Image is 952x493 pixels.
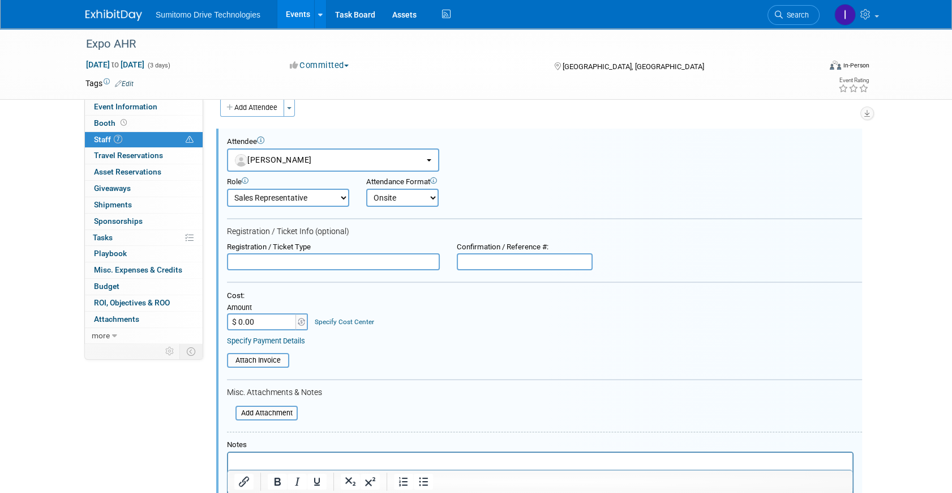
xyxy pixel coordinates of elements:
td: Toggle Event Tabs [180,344,203,359]
span: to [110,60,121,69]
button: Bullet list [414,474,433,490]
div: Cost: [227,291,862,301]
button: Bold [268,474,287,490]
a: Tasks [85,230,203,246]
span: [GEOGRAPHIC_DATA], [GEOGRAPHIC_DATA] [562,62,704,71]
span: Tasks [93,233,113,242]
span: Event Information [94,102,157,111]
a: Specify Cost Center [315,318,374,326]
span: Asset Reservations [94,167,161,176]
a: Search [767,5,820,25]
a: Budget [85,279,203,295]
div: Registration / Ticket Type [227,243,440,252]
a: Travel Reservations [85,148,203,164]
button: Insert/edit link [234,474,254,490]
a: Misc. Expenses & Credits [85,262,203,278]
button: Subscript [341,474,360,490]
a: Event Information [85,99,203,115]
button: [PERSON_NAME] [227,148,439,172]
button: Underline [307,474,327,490]
div: Confirmation / Reference #: [457,243,593,252]
a: Playbook [85,246,203,262]
a: Sponsorships [85,214,203,229]
div: Attendee [227,137,862,147]
span: ROI, Objectives & ROO [94,298,170,307]
span: Travel Reservations [94,151,163,160]
a: Edit [115,80,134,88]
div: Notes [227,440,854,450]
span: Playbook [94,249,127,258]
div: Registration / Ticket Info (optional) [227,227,862,237]
button: Numbered list [394,474,413,490]
a: Attachments [85,312,203,328]
span: Shipments [94,200,132,209]
span: Attachments [94,314,139,324]
span: Potential Scheduling Conflict -- at least one attendee is tagged in another overlapping event. [186,135,194,145]
a: more [85,328,203,344]
div: In-Person [843,61,869,70]
div: Role [227,177,349,187]
img: ExhibitDay [85,10,142,21]
button: Add Attendee [220,99,284,117]
a: Shipments [85,197,203,213]
span: Search [783,11,809,19]
div: Event Format [753,59,869,76]
span: Budget [94,282,119,291]
a: ROI, Objectives & ROO [85,295,203,311]
img: Iram Rincón [834,4,856,25]
div: Amount [227,303,309,313]
button: Superscript [361,474,380,490]
td: Tags [85,78,134,89]
span: Misc. Expenses & Credits [94,265,182,274]
div: Expo AHR [82,34,803,54]
span: Giveaways [94,184,131,193]
button: Italic [288,474,307,490]
span: more [92,331,110,340]
a: Booth [85,116,203,131]
span: [DATE] [DATE] [85,59,145,70]
div: Event Rating [838,78,869,83]
a: Specify Payment Details [227,337,305,345]
button: Committed [286,59,353,71]
span: (3 days) [147,62,170,69]
a: Asset Reservations [85,164,203,180]
td: Personalize Event Tab Strip [160,344,180,359]
span: Sponsorships [94,216,143,226]
div: Misc. Attachments & Notes [227,388,862,398]
span: 7 [114,135,122,143]
span: [PERSON_NAME] [235,155,312,164]
a: Giveaways [85,181,203,197]
div: Attendance Format [366,177,512,187]
span: Sumitomo Drive Technologies [156,10,260,19]
span: Staff [94,135,122,144]
span: Booth [94,118,129,127]
span: Booth not reserved yet [118,118,129,127]
img: Format-Inperson.png [830,61,841,70]
a: Staff7 [85,132,203,148]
